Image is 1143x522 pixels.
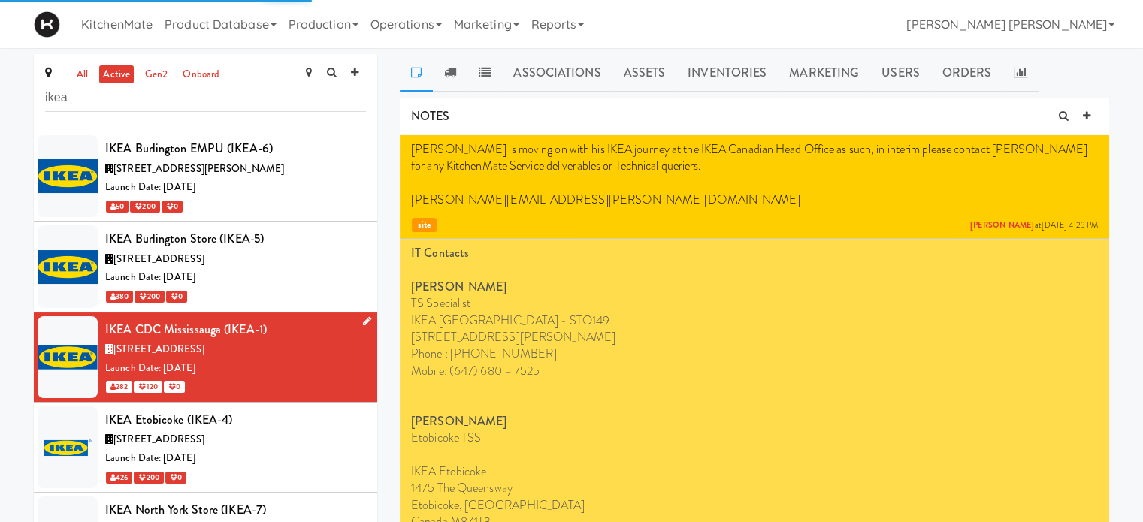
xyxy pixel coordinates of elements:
[34,11,60,38] img: Micromart
[412,218,437,232] span: site
[105,409,366,431] div: IKEA Etobicoke (IKEA-4)
[165,472,186,484] span: 0
[970,220,1098,231] span: at [DATE] 4:23 PM
[105,228,366,250] div: IKEA Burlington Store (IKEA-5)
[411,278,506,295] strong: [PERSON_NAME]
[105,359,366,378] div: Launch Date: [DATE]
[411,107,450,125] span: NOTES
[34,222,377,312] li: IKEA Burlington Store (IKEA-5)[STREET_ADDRESS]Launch Date: [DATE] 380 200 0
[34,403,377,493] li: IKEA Etobicoke (IKEA-4)[STREET_ADDRESS]Launch Date: [DATE] 426 200 0
[113,432,204,446] span: [STREET_ADDRESS]
[411,141,1098,175] p: [PERSON_NAME] is moving on with his I
[164,381,185,393] span: 0
[411,430,1098,446] p: Etobicoke TSS
[105,449,366,468] div: Launch Date: [DATE]
[612,54,677,92] a: Assets
[179,65,223,84] a: onboard
[931,54,1003,92] a: Orders
[105,268,366,287] div: Launch Date: [DATE]
[411,329,1098,345] p: [STREET_ADDRESS][PERSON_NAME]
[34,312,377,403] li: IKEA CDC Mississauga (IKEA-1)[STREET_ADDRESS]Launch Date: [DATE] 282 120 0
[134,381,162,393] span: 120
[73,65,92,84] a: all
[113,252,204,266] span: [STREET_ADDRESS]
[113,342,204,356] span: [STREET_ADDRESS]
[130,201,159,213] span: 200
[106,201,129,213] span: 50
[502,54,612,92] a: Associations
[106,381,132,393] span: 282
[99,65,134,84] a: active
[411,312,1098,329] p: IKEA [GEOGRAPHIC_DATA] - STO149
[105,137,366,160] div: IKEA Burlington EMPU (IKEA-6)
[970,219,1034,231] a: [PERSON_NAME]
[106,472,132,484] span: 426
[676,54,778,92] a: Inventories
[411,412,506,430] strong: [PERSON_NAME]
[113,161,284,176] span: [STREET_ADDRESS][PERSON_NAME]
[411,480,1098,496] p: 1475 The Queensway
[105,499,366,521] div: IKEA North York Store (IKEA-7)
[411,295,1098,312] p: TS Specialist
[45,84,366,112] input: Search site
[134,472,163,484] span: 200
[106,291,133,303] span: 380
[162,201,183,213] span: 0
[166,291,187,303] span: 0
[411,191,800,208] span: [PERSON_NAME][EMAIL_ADDRESS][PERSON_NAME][DOMAIN_NAME]
[411,244,469,261] strong: IT Contacts
[411,497,1098,514] p: Etobicoke, [GEOGRAPHIC_DATA]
[778,54,870,92] a: Marketing
[105,318,366,341] div: IKEA CDC Mississauga (IKEA-1)
[411,140,1087,174] span: KEA journey at the IKEA Canadian Head Office as such, in interim please contact [PERSON_NAME] for...
[411,463,1098,480] p: IKEA Etobicoke
[141,65,171,84] a: gen2
[411,363,1098,379] p: Mobile: (647) 680 – 7525
[411,345,1098,362] p: Phone : [PHONE_NUMBER]
[34,131,377,222] li: IKEA Burlington EMPU (IKEA-6)[STREET_ADDRESS][PERSON_NAME]Launch Date: [DATE] 50 200 0
[105,178,366,197] div: Launch Date: [DATE]
[870,54,931,92] a: Users
[135,291,164,303] span: 200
